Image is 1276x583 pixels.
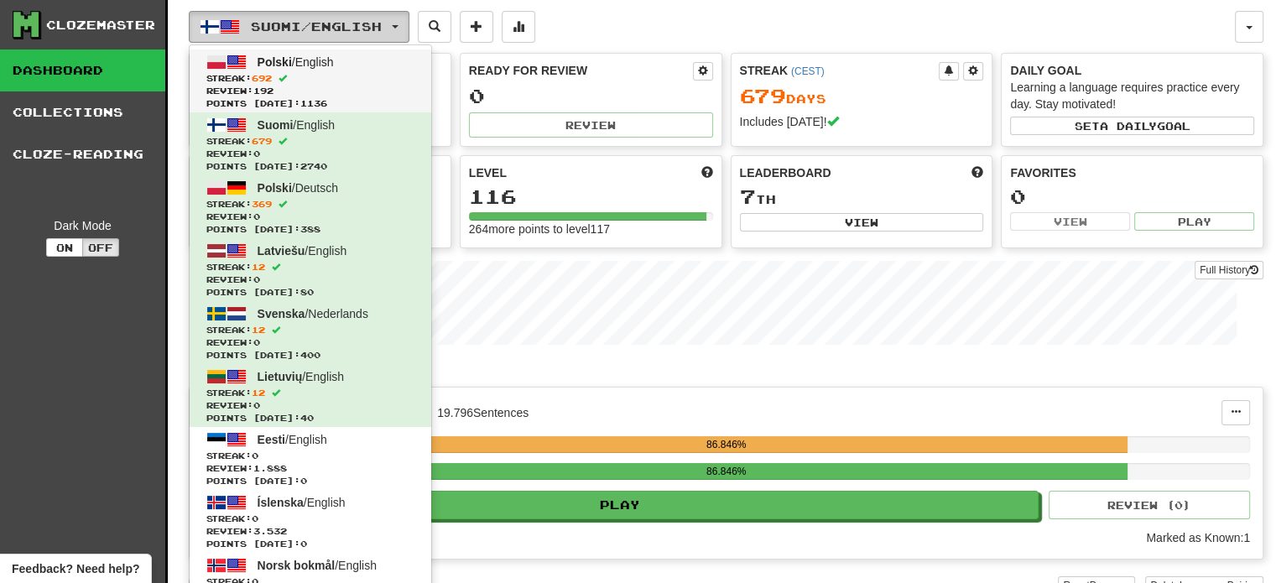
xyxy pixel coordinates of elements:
[202,491,1039,519] button: Play
[1146,529,1250,546] div: Marked as Known: 1
[206,273,414,286] span: Review: 0
[258,118,294,132] span: Suomi
[206,513,414,525] span: Streak:
[252,262,265,272] span: 12
[258,559,377,572] span: / English
[206,475,414,487] span: Points [DATE]: 0
[258,307,305,320] span: Svenska
[252,388,265,398] span: 12
[258,370,344,383] span: / English
[206,148,414,160] span: Review: 0
[258,244,347,258] span: / English
[252,73,272,83] span: 692
[469,86,713,107] div: 0
[258,559,336,572] span: Norsk bokmål
[189,11,409,43] button: Suomi/English
[1010,79,1254,112] div: Learning a language requires practice every day. Stay motivated!
[740,62,940,79] div: Streak
[460,11,493,43] button: Add sentence to collection
[258,307,368,320] span: / Nederlands
[190,112,431,175] a: Suomi/EnglishStreak:679 Review:0Points [DATE]:2740
[206,412,414,424] span: Points [DATE]: 40
[258,244,305,258] span: Latviešu
[258,370,303,383] span: Lietuvių
[1010,186,1254,207] div: 0
[740,164,831,181] span: Leaderboard
[206,135,414,148] span: Streak:
[469,221,713,237] div: 264 more points to level 117
[206,286,414,299] span: Points [DATE]: 80
[12,560,139,577] span: Open feedback widget
[469,62,693,79] div: Ready for Review
[252,325,265,335] span: 12
[206,525,414,538] span: Review: 3.532
[325,436,1128,453] div: 86.846%
[190,49,431,112] a: Polski/EnglishStreak:692 Review:192Points [DATE]:1136
[971,164,983,181] span: This week in points, UTC
[206,450,414,462] span: Streak:
[206,336,414,349] span: Review: 0
[258,496,304,509] span: Íslenska
[206,85,414,97] span: Review: 192
[206,538,414,550] span: Points [DATE]: 0
[190,238,431,301] a: Latviešu/EnglishStreak:12 Review:0Points [DATE]:80
[46,17,155,34] div: Clozemaster
[418,11,451,43] button: Search sentences
[206,261,414,273] span: Streak:
[1195,261,1263,279] a: Full History
[252,450,258,461] span: 0
[206,72,414,85] span: Streak:
[252,136,272,146] span: 679
[190,364,431,427] a: Lietuvių/EnglishStreak:12 Review:0Points [DATE]:40
[206,387,414,399] span: Streak:
[1010,117,1254,135] button: Seta dailygoal
[206,160,414,173] span: Points [DATE]: 2740
[190,427,431,490] a: Eesti/EnglishStreak:0 Review:1.888Points [DATE]:0
[437,404,529,421] div: 19.796 Sentences
[13,217,153,234] div: Dark Mode
[82,238,119,257] button: Off
[740,186,984,208] div: th
[189,362,1263,378] p: In Progress
[1049,491,1250,519] button: Review (0)
[206,462,414,475] span: Review: 1.888
[1100,120,1157,132] span: a daily
[740,213,984,232] button: View
[1010,164,1254,181] div: Favorites
[1010,62,1254,79] div: Daily Goal
[206,198,414,211] span: Streak:
[190,301,431,364] a: Svenska/NederlandsStreak:12 Review:0Points [DATE]:400
[740,84,786,107] span: 679
[502,11,535,43] button: More stats
[258,118,336,132] span: / English
[258,496,346,509] span: / English
[206,324,414,336] span: Streak:
[46,238,83,257] button: On
[258,433,285,446] span: Eesti
[469,164,507,181] span: Level
[252,513,258,523] span: 0
[190,175,431,238] a: Polski/DeutschStreak:369 Review:0Points [DATE]:388
[469,186,713,207] div: 116
[206,223,414,236] span: Points [DATE]: 388
[1010,212,1130,231] button: View
[206,399,414,412] span: Review: 0
[258,55,334,69] span: / English
[258,433,327,446] span: / English
[190,490,431,553] a: Íslenska/EnglishStreak:0 Review:3.532Points [DATE]:0
[469,112,713,138] button: Review
[258,181,339,195] span: / Deutsch
[252,199,272,209] span: 369
[740,86,984,107] div: Day s
[740,185,756,208] span: 7
[1134,212,1254,231] button: Play
[206,97,414,110] span: Points [DATE]: 1136
[258,55,292,69] span: Polski
[206,211,414,223] span: Review: 0
[701,164,713,181] span: Score more points to level up
[740,113,984,130] div: Includes [DATE]!
[258,181,292,195] span: Polski
[206,349,414,362] span: Points [DATE]: 400
[325,463,1128,480] div: 86.846%
[251,19,382,34] span: Suomi / English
